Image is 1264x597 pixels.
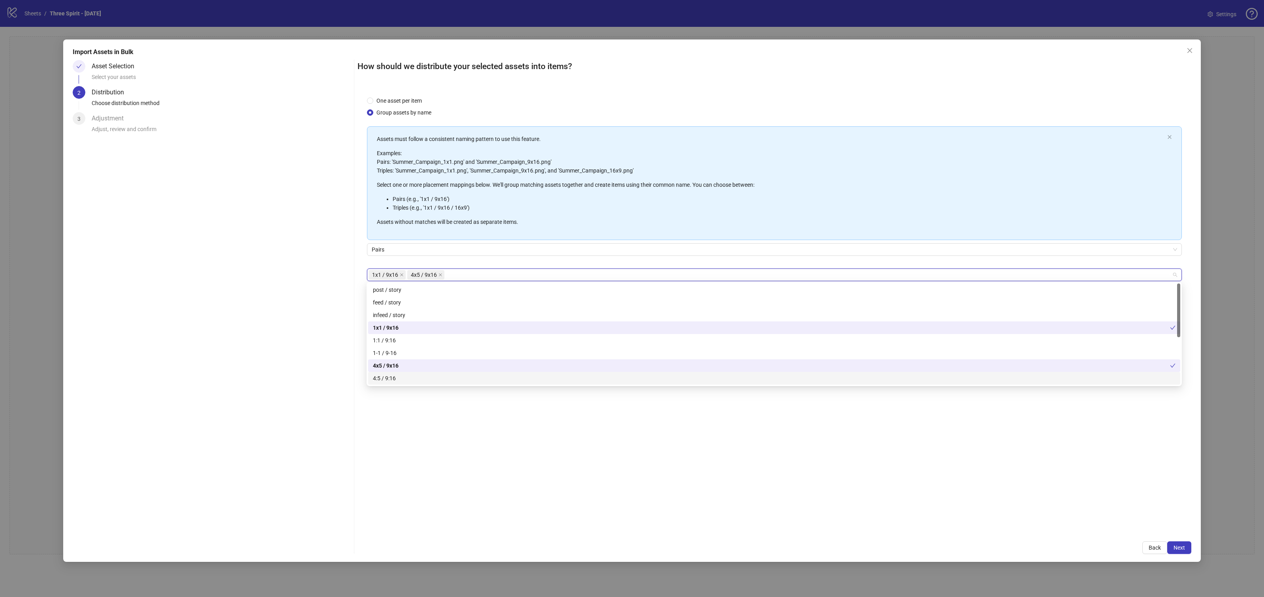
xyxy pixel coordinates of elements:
span: close [1187,47,1193,54]
span: 4x5 / 9x16 [407,270,444,280]
div: Asset Selection [92,60,141,73]
div: post / story [373,285,1176,294]
span: close [1167,135,1172,139]
button: Next [1167,541,1191,554]
div: feed / story [368,296,1180,309]
div: post / story [368,283,1180,296]
button: close [1167,135,1172,140]
span: 2 [77,90,81,96]
div: 1:1 / 9:16 [373,336,1176,345]
li: Pairs (e.g., '1x1 / 9x16') [393,195,1164,203]
div: 1-1 / 9-16 [373,349,1176,357]
span: close [400,273,404,277]
div: 1:1 / 9:16 [368,334,1180,347]
div: 1x1 / 9x16 [368,321,1180,334]
span: 3 [77,116,81,122]
span: One asset per item [373,96,425,105]
span: 1x1 / 9x16 [369,270,406,280]
div: feed / story [373,298,1176,307]
p: Select one or more placement mappings below. We'll group matching assets together and create item... [377,180,1164,189]
span: close [438,273,442,277]
span: 4x5 / 9x16 [411,270,437,279]
li: Triples (e.g., '1x1 / 9x16 / 16x9') [393,203,1164,212]
div: Distribution [92,86,130,99]
div: 4:5 / 9:16 [368,372,1180,385]
span: Next [1174,544,1185,551]
div: Choose distribution method [92,99,351,112]
p: Examples: Pairs: 'Summer_Campaign_1x1.png' and 'Summer_Campaign_9x16.png' Triples: 'Summer_Campai... [377,149,1164,175]
span: Back [1149,544,1161,551]
div: 1x1 / 9x16 [373,323,1170,332]
span: check [76,64,82,69]
button: Back [1142,541,1167,554]
div: Adjustment [92,112,130,125]
div: 4x5 / 9x16 [373,361,1170,370]
div: 1-1 / 9-16 [368,347,1180,359]
div: infeed / story [373,311,1176,319]
div: infeed / story [368,309,1180,321]
button: Close [1183,44,1196,57]
p: Assets without matches will be created as separate items. [377,218,1164,226]
span: check [1170,325,1176,330]
h2: How should we distribute your selected assets into items? [357,60,1191,73]
span: Pairs [372,244,1177,255]
span: check [1170,363,1176,368]
p: Assets must follow a consistent naming pattern to use this feature. [377,135,1164,143]
div: 4:5 / 9:16 [373,374,1176,383]
div: Adjust, review and confirm [92,125,351,138]
span: 1x1 / 9x16 [372,270,398,279]
div: 4x5 / 9x16 [368,359,1180,372]
div: Select your assets [92,73,351,86]
span: Group assets by name [373,108,434,117]
div: Import Assets in Bulk [73,47,1191,57]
